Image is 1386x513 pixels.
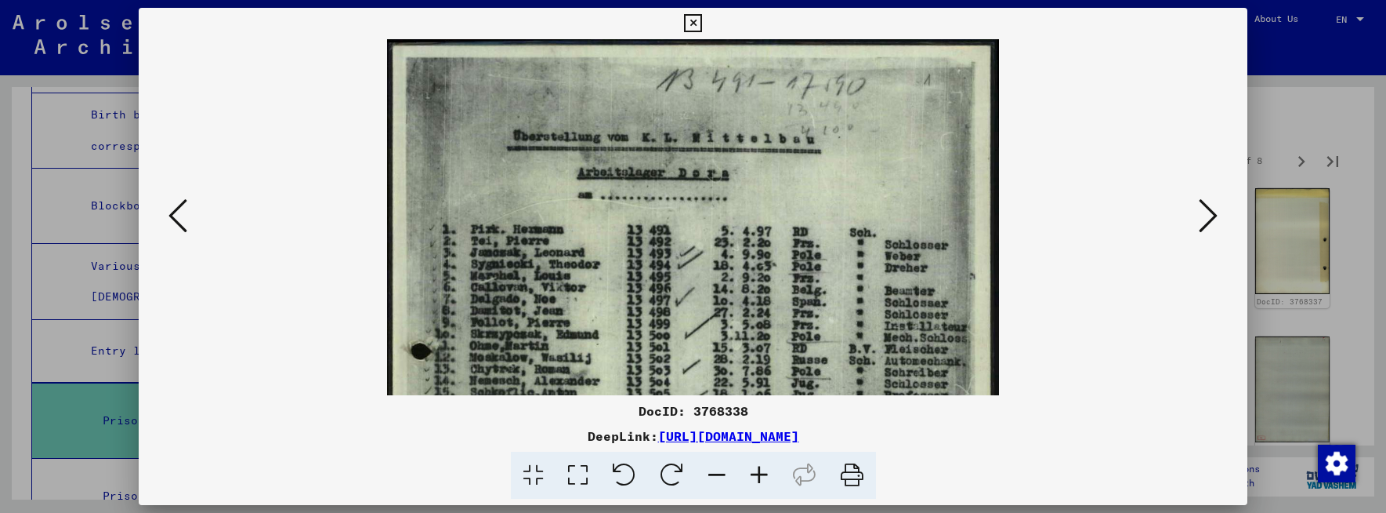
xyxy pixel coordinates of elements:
[1318,445,1355,482] img: Change consent
[139,402,1247,420] div: DocID: 3768338
[1317,444,1355,482] div: Change consent
[139,427,1247,446] div: DeepLink:
[658,428,799,444] a: [URL][DOMAIN_NAME]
